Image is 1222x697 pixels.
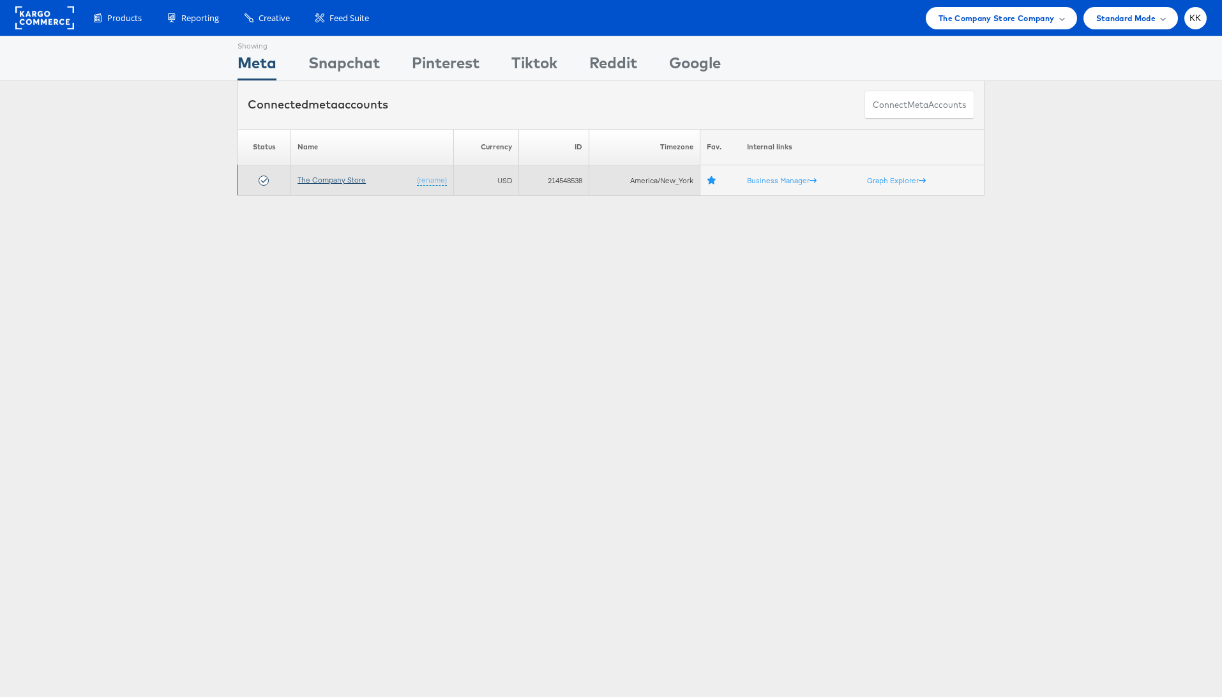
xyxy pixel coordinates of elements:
[589,165,700,196] td: America/New_York
[329,12,369,24] span: Feed Suite
[181,12,219,24] span: Reporting
[454,129,519,165] th: Currency
[308,52,380,80] div: Snapchat
[248,96,388,113] div: Connected accounts
[454,165,519,196] td: USD
[308,97,338,112] span: meta
[1096,11,1156,25] span: Standard Mode
[519,165,589,196] td: 214548538
[238,129,291,165] th: Status
[669,52,721,80] div: Google
[747,176,817,185] a: Business Manager
[291,129,454,165] th: Name
[238,52,276,80] div: Meta
[107,12,142,24] span: Products
[867,176,926,185] a: Graph Explorer
[907,99,928,111] span: meta
[417,175,447,186] a: (rename)
[1189,14,1202,22] span: KK
[519,129,589,165] th: ID
[589,52,637,80] div: Reddit
[238,36,276,52] div: Showing
[939,11,1055,25] span: The Company Store Company
[864,91,974,119] button: ConnectmetaAccounts
[259,12,290,24] span: Creative
[412,52,479,80] div: Pinterest
[589,129,700,165] th: Timezone
[511,52,557,80] div: Tiktok
[298,175,366,184] a: The Company Store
